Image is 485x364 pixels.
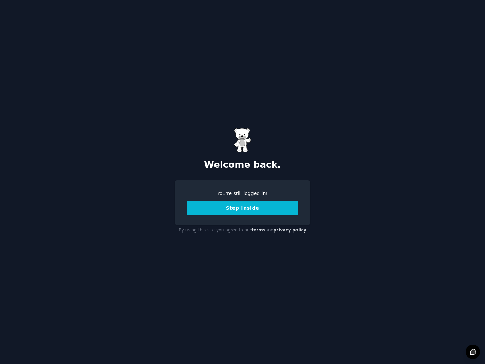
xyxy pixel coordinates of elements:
div: You're still logged in! [187,190,298,197]
h2: Welcome back. [175,160,310,171]
a: privacy policy [273,228,306,233]
img: Gummy Bear [234,128,251,152]
a: Step Inside [187,205,298,211]
a: terms [251,228,265,233]
div: By using this site you agree to our and [175,225,310,236]
button: Step Inside [187,201,298,215]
